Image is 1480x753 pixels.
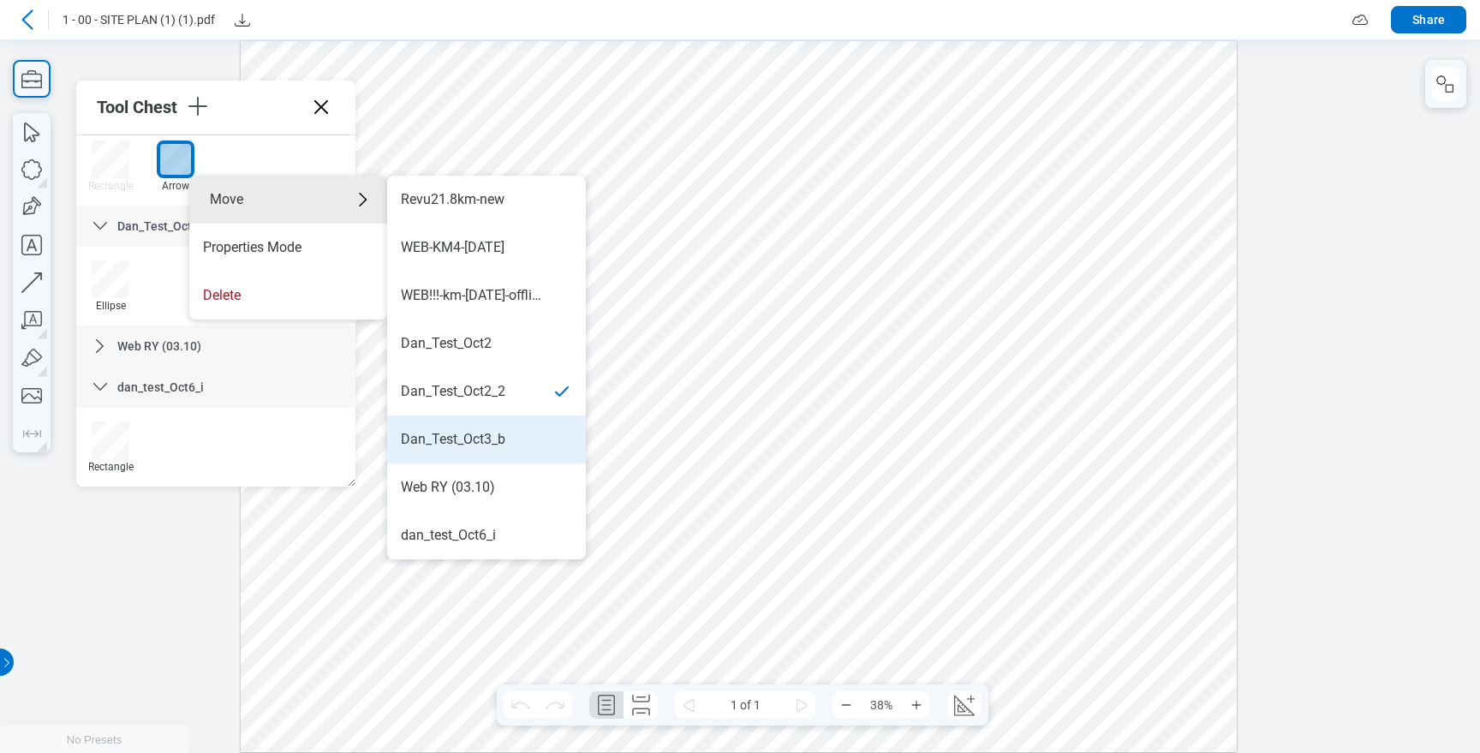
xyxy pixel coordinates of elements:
[76,367,355,408] div: dan_test_Oct6_i
[189,224,387,272] li: Properties Mode
[189,176,387,320] ul: Menu
[76,206,355,247] div: Dan_Test_Oct3_b
[189,272,387,320] li: Delete
[589,691,624,719] button: Single Page Layout
[401,526,496,545] div: dan_test_Oct6_i
[85,461,136,473] div: Rectangle
[860,691,903,719] span: 38%
[947,691,982,719] button: Create Scale
[76,326,355,367] div: Web RY (03.10)
[624,691,658,719] button: Continuous Page Layout
[117,219,211,233] span: Dan_Test_Oct3_b
[538,691,572,719] button: Redo
[97,97,184,117] div: Tool Chest
[117,380,204,394] span: dan_test_Oct6_i
[85,300,136,312] div: Ellipse
[85,180,136,192] div: Rectangle
[401,334,492,353] div: Dan_Test_Oct2
[387,176,586,559] ul: Move
[117,339,201,353] span: Web RY (03.10)
[401,190,504,209] div: Revu21.8km-new
[401,238,504,257] div: WEB-KM4-[DATE]
[229,6,256,33] button: Download
[903,691,930,719] button: Zoom In
[189,176,387,224] div: Move
[504,691,538,719] button: Undo
[401,430,505,449] div: Dan_Test_Oct3_b
[150,180,201,192] div: Arrow
[63,11,215,28] span: 1 - 00 - SITE PLAN (1) (1).pdf
[401,478,495,497] div: Web RY (03.10)
[401,286,545,305] div: WEB!!!-km-[DATE]-offlinenewname
[1391,6,1466,33] button: Share
[832,691,860,719] button: Zoom Out
[401,382,505,401] div: Dan_Test_Oct2_2
[702,691,788,719] span: 1 of 1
